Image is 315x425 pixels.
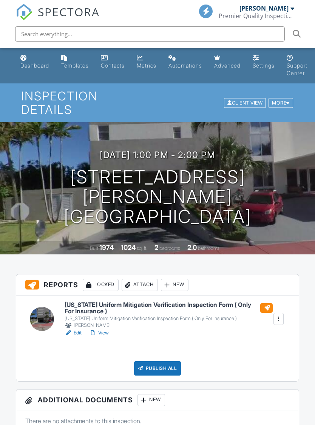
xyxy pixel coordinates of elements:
div: Settings [253,62,275,69]
div: Metrics [137,62,156,69]
div: [PERSON_NAME] [65,322,273,329]
p: There are no attachments to this inspection. [25,417,290,425]
a: Advanced [211,51,244,73]
div: Contacts [101,62,125,69]
div: [PERSON_NAME] [239,5,289,12]
span: sq. ft. [137,245,147,251]
div: Support Center [287,62,307,76]
span: Built [90,245,98,251]
div: Publish All [134,361,181,376]
div: New [137,394,165,406]
h1: [STREET_ADDRESS][PERSON_NAME] [GEOGRAPHIC_DATA] [12,167,303,227]
div: New [161,279,188,291]
a: [US_STATE] Uniform Mitigation Verification Inspection Form ( Only For Insurance ) [US_STATE] Unif... [65,302,273,329]
h3: Additional Documents [16,390,299,411]
div: Advanced [214,62,241,69]
h3: [DATE] 1:00 pm - 2:00 pm [100,150,215,160]
a: Support Center [284,51,310,80]
h6: [US_STATE] Uniform Mitigation Verification Inspection Form ( Only For Insurance ) [65,302,273,315]
div: [US_STATE] Uniform Mitigation Verification Inspection Form ( Only For Insurance ) [65,316,273,322]
img: The Best Home Inspection Software - Spectora [16,4,32,20]
div: 1974 [99,243,114,251]
div: More [269,98,293,108]
a: Templates [58,51,92,73]
h1: Inspection Details [21,89,294,116]
span: SPECTORA [38,4,100,20]
span: bathrooms [198,245,219,251]
div: Locked [83,279,119,291]
div: 2 [154,243,158,251]
div: Dashboard [20,62,49,69]
a: Settings [250,51,278,73]
div: Templates [61,62,89,69]
h3: Reports [16,274,299,296]
div: Attach [122,279,158,291]
input: Search everything... [15,26,285,42]
div: Client View [224,98,266,108]
div: 1024 [121,243,136,251]
a: Dashboard [17,51,52,73]
span: bedrooms [159,245,180,251]
a: SPECTORA [16,10,100,26]
a: Edit [65,329,82,337]
a: Client View [223,100,268,105]
a: View [89,329,109,337]
a: Contacts [98,51,128,73]
a: Metrics [134,51,159,73]
div: 2.0 [187,243,197,251]
a: Automations (Basic) [165,51,205,73]
div: Premier Quality Inspections [219,12,294,20]
div: Automations [168,62,202,69]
